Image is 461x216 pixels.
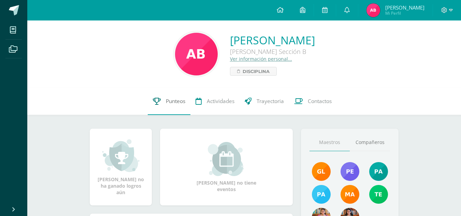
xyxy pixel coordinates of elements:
[366,3,380,17] img: defd27c35b3b81fa13f74b54613cb6f6.png
[257,98,284,105] span: Trayectoria
[207,98,234,105] span: Actividades
[102,139,140,173] img: achievement_small.png
[309,134,350,151] a: Maestros
[341,185,359,204] img: 560278503d4ca08c21e9c7cd40ba0529.png
[240,88,289,115] a: Trayectoria
[312,162,331,181] img: 895b5ece1ed178905445368d61b5ce67.png
[341,162,359,181] img: 901d3a81a60619ba26076f020600640f.png
[148,88,190,115] a: Punteos
[175,33,218,75] img: 5d74535dd762abe7450f0bd679cb923c.png
[166,98,185,105] span: Punteos
[192,142,261,192] div: [PERSON_NAME] no tiene eventos
[308,98,332,105] span: Contactos
[230,67,277,76] a: Disciplina
[230,33,315,47] a: [PERSON_NAME]
[208,142,245,176] img: event_small.png
[385,4,424,11] span: [PERSON_NAME]
[350,134,390,151] a: Compañeros
[312,185,331,204] img: d0514ac6eaaedef5318872dd8b40be23.png
[190,88,240,115] a: Actividades
[385,10,424,16] span: Mi Perfil
[289,88,337,115] a: Contactos
[369,185,388,204] img: f478d08ad3f1f0ce51b70bf43961b330.png
[230,56,292,62] a: Ver información personal...
[243,67,270,75] span: Disciplina
[97,139,145,196] div: [PERSON_NAME] no ha ganado logros aún
[369,162,388,181] img: 40c28ce654064086a0d3fb3093eec86e.png
[230,47,315,56] div: [PERSON_NAME] Sección B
